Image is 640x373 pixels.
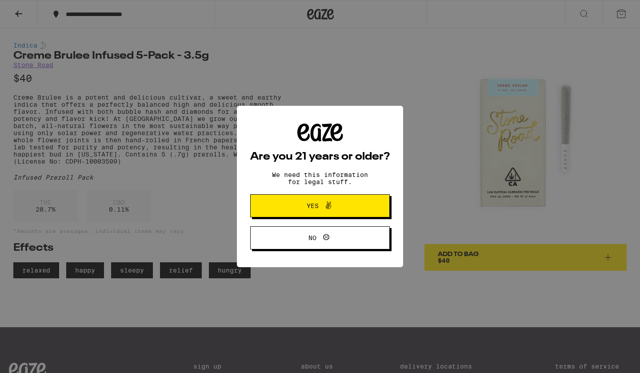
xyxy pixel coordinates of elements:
button: No [250,226,390,249]
span: Hi. Need any help? [5,6,64,13]
span: Yes [307,203,319,209]
span: No [308,235,316,241]
h2: Are you 21 years or older? [250,152,390,162]
button: Yes [250,194,390,217]
p: We need this information for legal stuff. [264,171,376,185]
